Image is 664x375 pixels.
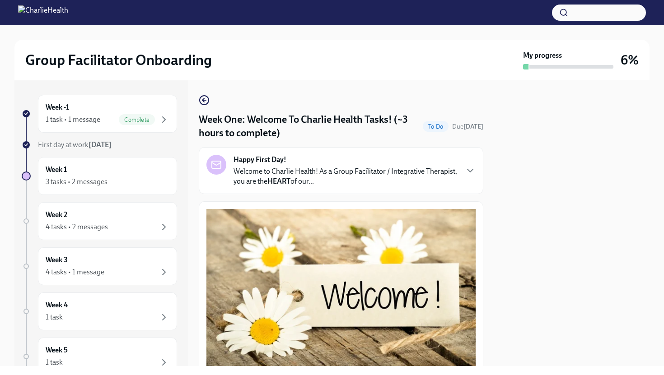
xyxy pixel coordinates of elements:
[267,177,290,185] strong: HEART
[463,123,483,130] strong: [DATE]
[46,177,108,187] div: 3 tasks • 2 messages
[46,312,63,322] div: 1 task
[22,202,177,240] a: Week 24 tasks • 2 messages
[46,255,68,265] h6: Week 3
[234,167,458,186] p: Welcome to Charlie Health! As a Group Facilitator / Integrative Therapist, you are the of our...
[46,222,108,232] div: 4 tasks • 2 messages
[46,357,63,367] div: 1 task
[46,210,67,220] h6: Week 2
[46,345,68,355] h6: Week 5
[234,155,286,165] strong: Happy First Day!
[199,113,419,140] h4: Week One: Welcome To Charlie Health Tasks! (~3 hours to complete)
[18,5,68,20] img: CharlieHealth
[621,52,639,68] h3: 6%
[206,209,476,370] button: Zoom image
[523,51,562,60] strong: My progress
[22,292,177,330] a: Week 41 task
[46,300,68,310] h6: Week 4
[46,102,69,112] h6: Week -1
[46,165,67,175] h6: Week 1
[452,123,483,130] span: Due
[119,116,155,123] span: Complete
[423,123,449,130] span: To Do
[25,51,212,69] h2: Group Facilitator Onboarding
[452,122,483,131] span: September 22nd, 2025 09:00
[46,115,100,125] div: 1 task • 1 message
[22,157,177,195] a: Week 13 tasks • 2 messages
[22,247,177,285] a: Week 34 tasks • 1 message
[22,95,177,133] a: Week -11 task • 1 messageComplete
[89,140,112,149] strong: [DATE]
[38,140,112,149] span: First day at work
[46,267,104,277] div: 4 tasks • 1 message
[22,140,177,150] a: First day at work[DATE]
